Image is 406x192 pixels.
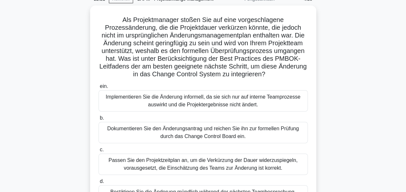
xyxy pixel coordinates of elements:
div: Dokumentieren Sie den Änderungsantrag und reichen Sie ihn zur formellen Prüfung durch das Change ... [99,122,308,143]
div: Implementieren Sie die Änderung informell, da sie sich nur auf interne Teamprozesse auswirkt und ... [99,90,308,112]
div: Passen Sie den Projektzeitplan an, um die Verkürzung der Dauer widerzuspiegeln, vorausgesetzt, di... [99,154,308,175]
span: c. [100,147,104,152]
span: b. [100,115,104,121]
font: Als Projektmanager stoßen Sie auf eine vorgeschlagene Prozessänderung, die die Projektdauer verkü... [99,16,307,78]
span: d. [100,178,104,184]
span: ein. [100,83,108,89]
